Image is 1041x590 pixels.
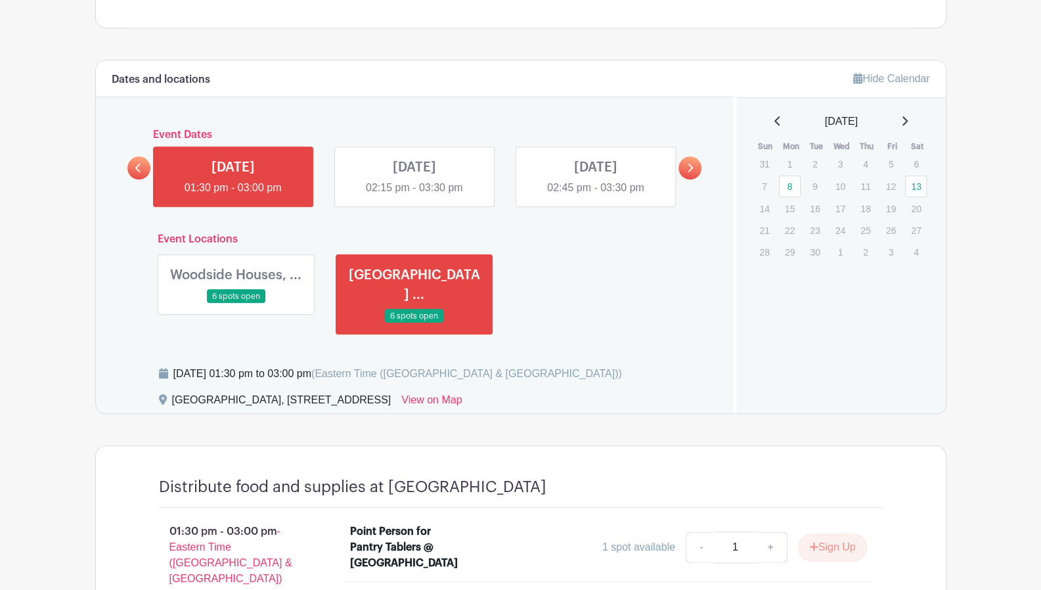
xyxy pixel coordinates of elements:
[753,140,778,153] th: Sun
[905,154,927,174] p: 6
[880,198,902,219] p: 19
[147,233,682,246] h6: Event Locations
[905,242,927,262] p: 4
[830,176,851,196] p: 10
[150,129,679,141] h6: Event Dates
[854,176,876,196] p: 11
[854,198,876,219] p: 18
[798,533,867,561] button: Sign Up
[905,175,927,197] a: 13
[602,539,675,555] div: 1 spot available
[311,368,622,379] span: (Eastern Time ([GEOGRAPHIC_DATA] & [GEOGRAPHIC_DATA]))
[853,73,929,84] a: Hide Calendar
[159,478,546,497] h4: Distribute food and supplies at [GEOGRAPHIC_DATA]
[854,242,876,262] p: 2
[830,242,851,262] p: 1
[854,140,879,153] th: Thu
[172,392,391,413] div: [GEOGRAPHIC_DATA], [STREET_ADDRESS]
[830,198,851,219] p: 17
[803,140,829,153] th: Tue
[825,114,858,129] span: [DATE]
[854,220,876,240] p: 25
[401,392,462,413] a: View on Map
[350,524,464,571] div: Point Person for Pantry Tablers @ [GEOGRAPHIC_DATA]
[778,140,804,153] th: Mon
[754,532,787,563] a: +
[804,242,826,262] p: 30
[880,220,902,240] p: 26
[830,154,851,174] p: 3
[753,198,775,219] p: 14
[779,220,801,240] p: 22
[753,176,775,196] p: 7
[804,176,826,196] p: 9
[779,242,801,262] p: 29
[686,532,716,563] a: -
[779,198,801,219] p: 15
[804,220,826,240] p: 23
[753,154,775,174] p: 31
[830,220,851,240] p: 24
[804,154,826,174] p: 2
[905,220,927,240] p: 27
[112,74,210,86] h6: Dates and locations
[854,154,876,174] p: 4
[880,242,902,262] p: 3
[879,140,905,153] th: Fri
[753,220,775,240] p: 21
[904,140,930,153] th: Sat
[880,154,902,174] p: 5
[905,198,927,219] p: 20
[173,366,622,382] div: [DATE] 01:30 pm to 03:00 pm
[880,176,902,196] p: 12
[779,154,801,174] p: 1
[779,175,801,197] a: 8
[829,140,854,153] th: Wed
[804,198,826,219] p: 16
[753,242,775,262] p: 28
